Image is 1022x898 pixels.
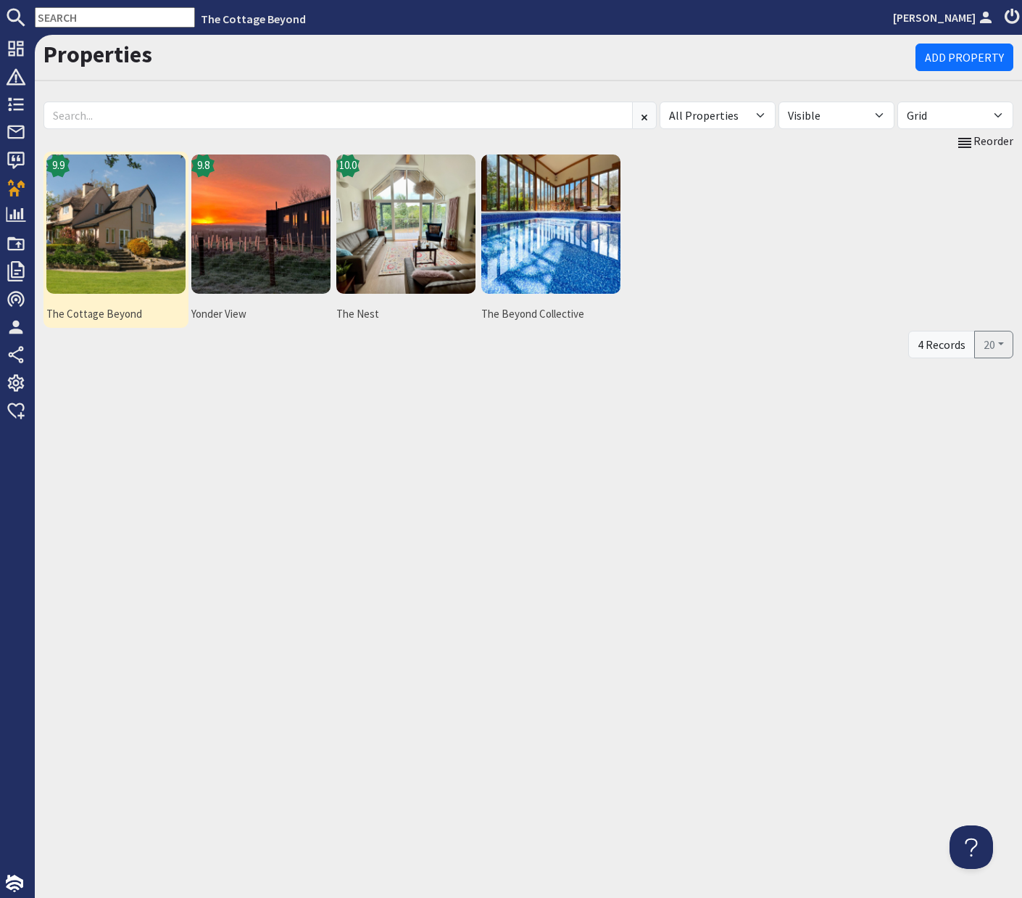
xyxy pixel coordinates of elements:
[6,875,23,892] img: staytech_i_w-64f4e8e9ee0a9c174fd5317b4b171b261742d2d393467e5bdba4413f4f884c10.svg
[478,152,623,328] a: The Beyond Collective's iconThe Beyond Collective
[974,331,1013,358] button: 20
[52,157,65,174] span: 9.9
[191,306,331,323] span: Yonder View
[339,157,357,174] span: 10.0
[43,152,188,328] a: The Cottage Beyond's icon9.9The Cottage Beyond
[336,155,475,294] img: The Nest's icon
[46,155,186,294] img: The Cottage Beyond's icon
[893,9,996,26] a: [PERSON_NAME]
[197,157,209,174] span: 9.8
[333,152,478,328] a: The Nest's icon10.0The Nest
[46,306,186,323] span: The Cottage Beyond
[908,331,975,358] div: 4 Records
[481,306,620,323] span: The Beyond Collective
[336,306,475,323] span: The Nest
[43,102,633,129] input: Search...
[915,44,1013,71] a: Add Property
[35,7,195,28] input: SEARCH
[43,40,152,69] a: Properties
[201,12,306,26] a: The Cottage Beyond
[950,825,993,869] iframe: Toggle Customer Support
[481,155,620,294] img: The Beyond Collective's icon
[956,132,1013,151] a: Reorder
[188,152,333,328] a: Yonder View's icon9.8Yonder View
[191,155,331,294] img: Yonder View's icon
